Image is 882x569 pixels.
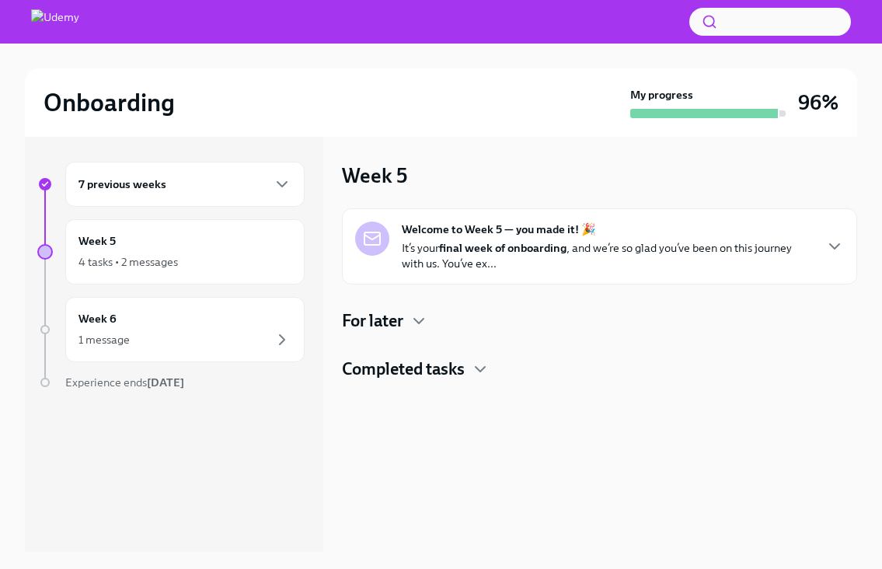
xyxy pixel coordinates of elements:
h4: Completed tasks [342,358,465,381]
div: 1 message [78,332,130,347]
div: Completed tasks [342,358,857,381]
div: 4 tasks • 2 messages [78,254,178,270]
img: Udemy [31,9,79,34]
h6: 7 previous weeks [78,176,166,193]
strong: My progress [630,87,693,103]
h4: For later [342,309,403,333]
strong: [DATE] [147,375,184,389]
p: It’s your , and we’re so glad you’ve been on this journey with us. You’ve ex... [402,240,813,271]
span: Experience ends [65,375,184,389]
a: Week 61 message [37,297,305,362]
div: For later [342,309,857,333]
div: 7 previous weeks [65,162,305,207]
h3: 96% [798,89,838,117]
h6: Week 5 [78,232,116,250]
strong: final week of onboarding [439,241,567,255]
h3: Week 5 [342,162,407,190]
a: Week 54 tasks • 2 messages [37,219,305,284]
strong: Welcome to Week 5 — you made it! 🎉 [402,222,596,237]
h2: Onboarding [44,87,175,118]
h6: Week 6 [78,310,117,327]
